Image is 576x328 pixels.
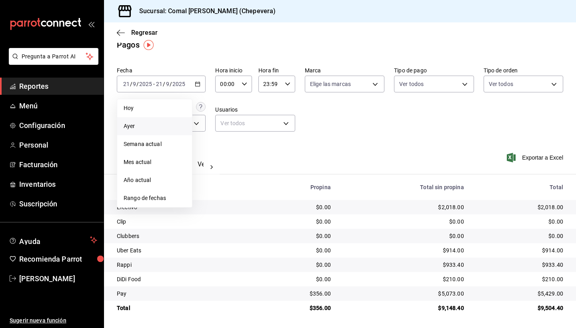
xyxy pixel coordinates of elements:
div: Total [117,304,251,312]
button: Regresar [117,29,158,36]
label: Tipo de pago [394,68,474,73]
button: open_drawer_menu [88,21,94,27]
input: -- [132,81,136,87]
span: / [170,81,172,87]
label: Hora fin [258,68,295,73]
div: Pagos [117,39,140,51]
div: $2,018.00 [477,203,563,211]
span: Personal [19,140,97,150]
div: $356.00 [264,304,331,312]
span: Elige las marcas [310,80,351,88]
div: Rappi [117,261,251,269]
span: Hoy [124,104,186,112]
div: $5,429.00 [477,290,563,298]
span: [PERSON_NAME] [19,273,97,284]
div: $0.00 [264,218,331,226]
span: Configuración [19,120,97,131]
input: ---- [172,81,186,87]
span: - [153,81,155,87]
button: Exportar a Excel [508,153,563,162]
button: Pregunta a Parrot AI [9,48,98,65]
div: Ver todos [215,115,295,132]
span: Ayuda [19,235,87,245]
label: Hora inicio [215,68,252,73]
div: $9,504.40 [477,304,563,312]
span: / [136,81,139,87]
div: $0.00 [477,218,563,226]
div: $933.40 [477,261,563,269]
div: $2,018.00 [344,203,464,211]
div: $0.00 [264,203,331,211]
span: Regresar [131,29,158,36]
div: Clubbers [117,232,251,240]
div: $914.00 [344,246,464,254]
span: Inventarios [19,179,97,190]
a: Pregunta a Parrot AI [6,58,98,66]
span: Sugerir nueva función [10,316,97,325]
div: $0.00 [264,261,331,269]
div: Propina [264,184,331,190]
input: ---- [139,81,152,87]
span: Mes actual [124,158,186,166]
input: -- [156,81,163,87]
div: $0.00 [264,246,331,254]
span: Ayer [124,122,186,130]
span: Rango de fechas [124,194,186,202]
div: Pay [117,290,251,298]
label: Fecha [117,68,206,73]
div: $0.00 [344,232,464,240]
button: Ver pagos [198,160,228,174]
div: $0.00 [477,232,563,240]
div: $0.00 [264,275,331,283]
span: Reportes [19,81,97,92]
div: $5,073.00 [344,290,464,298]
input: -- [166,81,170,87]
div: $914.00 [477,246,563,254]
label: Usuarios [215,107,295,112]
div: Total sin propina [344,184,464,190]
span: Suscripción [19,198,97,209]
div: $210.00 [477,275,563,283]
span: Semana actual [124,140,186,148]
div: DiDi Food [117,275,251,283]
div: $0.00 [264,232,331,240]
span: Menú [19,100,97,111]
span: / [130,81,132,87]
span: Ver todos [489,80,513,88]
div: $356.00 [264,290,331,298]
input: -- [123,81,130,87]
span: Pregunta a Parrot AI [22,52,86,61]
span: Recomienda Parrot [19,254,97,264]
div: $210.00 [344,275,464,283]
div: $0.00 [344,218,464,226]
label: Tipo de orden [484,68,563,73]
div: $933.40 [344,261,464,269]
span: / [163,81,165,87]
span: Año actual [124,176,186,184]
div: Clip [117,218,251,226]
div: Total [477,184,563,190]
div: $9,148.40 [344,304,464,312]
span: Facturación [19,159,97,170]
label: Marca [305,68,384,73]
div: Uber Eats [117,246,251,254]
span: Ver todos [399,80,424,88]
img: Tooltip marker [144,40,154,50]
h3: Sucursal: Comal [PERSON_NAME] (Chepevera) [133,6,276,16]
